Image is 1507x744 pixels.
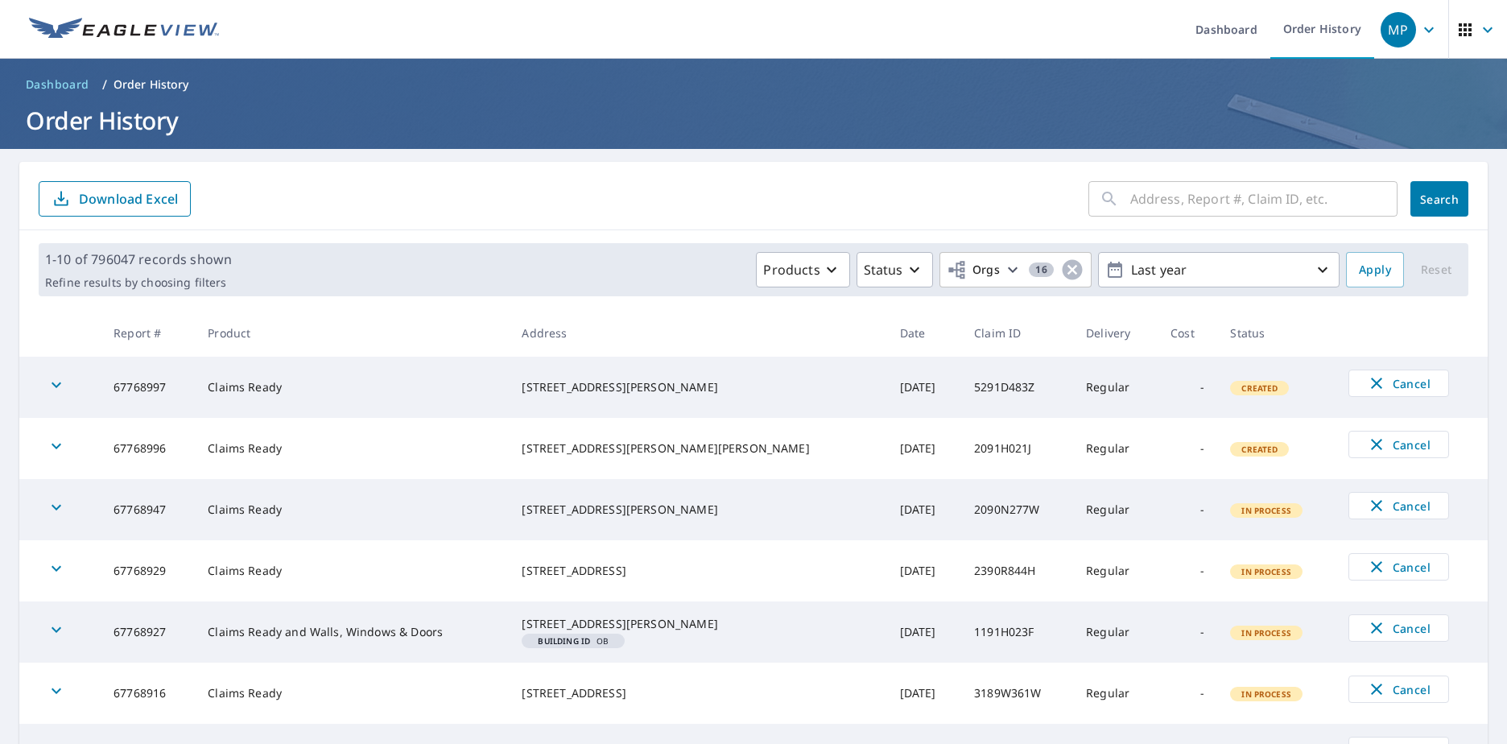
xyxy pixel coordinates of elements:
[522,563,873,579] div: [STREET_ADDRESS]
[887,357,962,418] td: [DATE]
[39,181,191,217] button: Download Excel
[1348,370,1449,397] button: Cancel
[1232,566,1301,577] span: In Process
[1365,618,1432,638] span: Cancel
[961,479,1073,540] td: 2090N277W
[1348,431,1449,458] button: Cancel
[887,479,962,540] td: [DATE]
[522,502,873,518] div: [STREET_ADDRESS][PERSON_NAME]
[887,309,962,357] th: Date
[1073,479,1158,540] td: Regular
[522,616,873,632] div: [STREET_ADDRESS][PERSON_NAME]
[961,418,1073,479] td: 2091H021J
[522,379,873,395] div: [STREET_ADDRESS][PERSON_NAME]
[195,309,509,357] th: Product
[29,18,219,42] img: EV Logo
[114,76,189,93] p: Order History
[1029,264,1054,275] span: 16
[528,637,618,645] span: OB
[1158,357,1217,418] td: -
[887,601,962,663] td: [DATE]
[195,663,509,724] td: Claims Ready
[101,540,195,601] td: 67768929
[1348,492,1449,519] button: Cancel
[1365,374,1432,393] span: Cancel
[522,685,873,701] div: [STREET_ADDRESS]
[1346,252,1404,287] button: Apply
[1130,176,1398,221] input: Address, Report #, Claim ID, etc.
[1217,309,1335,357] th: Status
[1073,601,1158,663] td: Regular
[1365,496,1432,515] span: Cancel
[195,540,509,601] td: Claims Ready
[864,260,903,279] p: Status
[522,440,873,457] div: [STREET_ADDRESS][PERSON_NAME][PERSON_NAME]
[961,601,1073,663] td: 1191H023F
[763,260,820,279] p: Products
[756,252,849,287] button: Products
[101,357,195,418] td: 67768997
[1348,553,1449,581] button: Cancel
[101,601,195,663] td: 67768927
[947,260,1001,280] span: Orgs
[101,418,195,479] td: 67768996
[939,252,1092,287] button: Orgs16
[1073,309,1158,357] th: Delivery
[79,190,178,208] p: Download Excel
[1359,260,1391,280] span: Apply
[195,601,509,663] td: Claims Ready and Walls, Windows & Doors
[1232,505,1301,516] span: In Process
[1232,627,1301,639] span: In Process
[887,418,962,479] td: [DATE]
[1348,614,1449,642] button: Cancel
[1381,12,1416,48] div: MP
[1232,688,1301,700] span: In Process
[195,479,509,540] td: Claims Ready
[102,75,107,94] li: /
[509,309,886,357] th: Address
[961,540,1073,601] td: 2390R844H
[19,72,96,97] a: Dashboard
[101,663,195,724] td: 67768916
[961,357,1073,418] td: 5291D483Z
[195,418,509,479] td: Claims Ready
[45,275,232,290] p: Refine results by choosing filters
[1410,181,1468,217] button: Search
[1158,663,1217,724] td: -
[1073,418,1158,479] td: Regular
[1158,540,1217,601] td: -
[1098,252,1340,287] button: Last year
[961,663,1073,724] td: 3189W361W
[195,357,509,418] td: Claims Ready
[1158,309,1217,357] th: Cost
[538,637,590,645] em: Building ID
[1158,418,1217,479] td: -
[1232,382,1287,394] span: Created
[1365,557,1432,577] span: Cancel
[1073,663,1158,724] td: Regular
[1232,444,1287,455] span: Created
[887,540,962,601] td: [DATE]
[101,309,195,357] th: Report #
[1365,680,1432,699] span: Cancel
[1158,601,1217,663] td: -
[887,663,962,724] td: [DATE]
[1073,540,1158,601] td: Regular
[1073,357,1158,418] td: Regular
[1365,435,1432,454] span: Cancel
[1125,256,1313,284] p: Last year
[26,76,89,93] span: Dashboard
[19,104,1488,137] h1: Order History
[1423,192,1455,207] span: Search
[1348,676,1449,703] button: Cancel
[101,479,195,540] td: 67768947
[19,72,1488,97] nav: breadcrumb
[857,252,933,287] button: Status
[45,250,232,269] p: 1-10 of 796047 records shown
[961,309,1073,357] th: Claim ID
[1158,479,1217,540] td: -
